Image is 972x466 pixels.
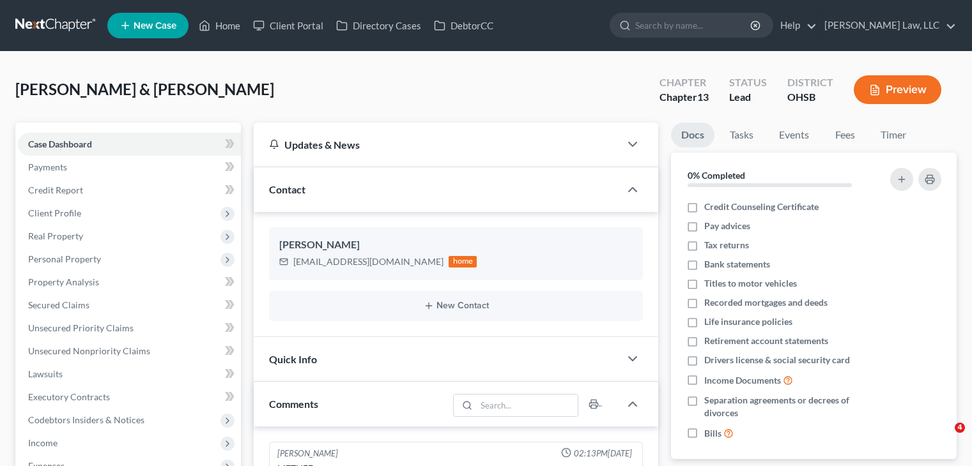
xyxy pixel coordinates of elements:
span: Tax returns [704,239,749,252]
a: Lawsuits [18,363,241,386]
input: Search... [477,395,578,416]
div: Lead [729,90,767,105]
span: Executory Contracts [28,391,110,402]
a: Events [769,123,819,147]
a: Client Portal [247,14,330,37]
a: Secured Claims [18,294,241,317]
span: Income Documents [704,374,781,387]
span: Case Dashboard [28,139,92,149]
span: Client Profile [28,207,81,218]
a: Fees [824,123,865,147]
span: 4 [955,423,965,433]
a: Help [774,14,817,37]
span: Bank statements [704,258,770,271]
a: Timer [870,123,916,147]
span: Unsecured Priority Claims [28,322,134,333]
span: Codebtors Insiders & Notices [28,414,144,425]
div: Status [729,75,767,90]
button: New Contact [279,301,633,311]
div: Chapter [660,90,709,105]
span: 13 [697,91,709,103]
div: [PERSON_NAME] [277,447,338,460]
strong: 0% Completed [688,170,745,181]
span: Property Analysis [28,276,99,287]
a: Payments [18,156,241,179]
a: Case Dashboard [18,133,241,156]
div: Updates & News [269,138,605,151]
a: Home [192,14,247,37]
span: Real Property [28,230,83,241]
iframe: Intercom live chat [929,423,959,453]
span: Secured Claims [28,299,89,310]
input: Search by name... [635,13,752,37]
span: Life insurance policies [704,315,792,328]
a: Executory Contracts [18,386,241,409]
span: Personal Property [28,253,101,264]
span: Quick Info [269,353,317,365]
span: Income [28,437,58,448]
a: Credit Report [18,179,241,202]
span: Retirement account statements [704,334,828,347]
div: [EMAIL_ADDRESS][DOMAIN_NAME] [293,255,444,268]
div: District [787,75,833,90]
span: Drivers license & social security card [704,354,850,366]
div: [PERSON_NAME] [279,237,633,253]
a: Property Analysis [18,271,241,294]
span: Separation agreements or decrees of divorces [704,394,874,419]
span: New Case [134,21,176,31]
span: Titles to motor vehicles [704,277,797,290]
span: 02:13PM[DATE] [574,447,632,460]
button: Preview [854,75,941,104]
span: Unsecured Nonpriority Claims [28,345,150,356]
a: Unsecured Nonpriority Claims [18,340,241,363]
a: DebtorCC [428,14,500,37]
span: Bills [704,427,721,440]
span: Contact [269,183,305,195]
div: Chapter [660,75,709,90]
div: home [449,256,477,267]
a: Directory Cases [330,14,428,37]
span: Payments [28,162,67,172]
span: Recorded mortgages and deeds [704,296,828,309]
span: Credit Report [28,184,83,195]
span: Pay advices [704,220,750,232]
a: Unsecured Priority Claims [18,317,241,340]
a: Tasks [720,123,764,147]
a: [PERSON_NAME] Law, LLC [818,14,956,37]
div: OHSB [787,90,833,105]
span: Comments [269,398,318,410]
span: Credit Counseling Certificate [704,200,819,213]
span: [PERSON_NAME] & [PERSON_NAME] [15,80,274,98]
span: Lawsuits [28,368,63,379]
a: Docs [671,123,714,147]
